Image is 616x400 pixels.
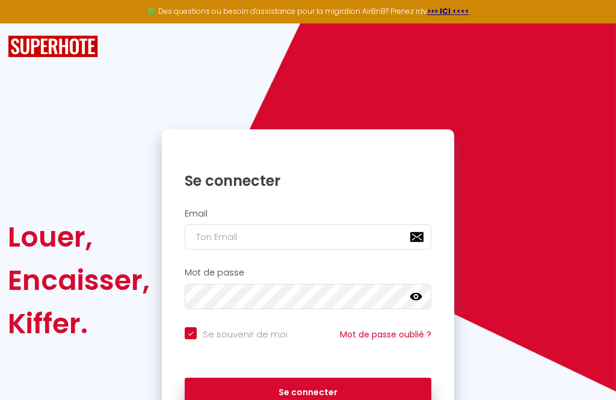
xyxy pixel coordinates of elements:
[8,302,150,345] div: Kiffer.
[185,224,431,250] input: Ton Email
[8,259,150,302] div: Encaisser,
[8,35,98,58] img: SuperHote logo
[185,209,431,219] h2: Email
[185,171,431,190] h1: Se connecter
[185,268,431,278] h2: Mot de passe
[340,328,431,340] a: Mot de passe oublié ?
[427,6,469,16] a: >>> ICI <<<<
[8,215,150,259] div: Louer,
